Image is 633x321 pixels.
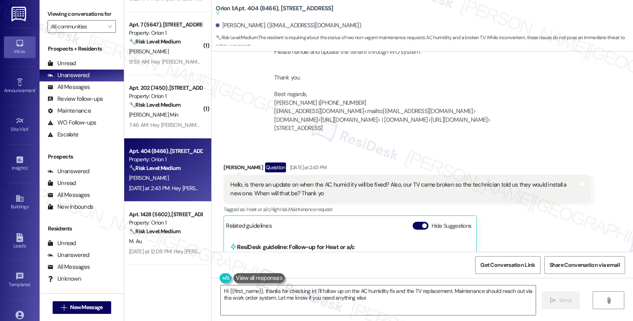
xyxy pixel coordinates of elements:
a: Inbox [4,36,36,58]
div: Unanswered [47,71,89,79]
strong: 🔧 Risk Level: Medium [129,38,180,45]
div: Escalate [47,130,78,139]
label: Hide Suggestions [432,222,472,230]
span: • [35,87,36,92]
div: Maintenance [47,107,91,115]
label: Viewing conversations for [47,8,116,20]
div: Hello, is there an update on when the AC humid ity will be fixed? Also, our TV came broken so the... [230,181,578,198]
i:  [606,297,612,304]
div: All Messages [47,191,90,199]
span: Send [559,296,571,304]
div: Property: Orion 1 [129,92,202,100]
button: Get Conversation Link [475,256,540,274]
span: • [27,164,28,170]
div: Apt. 202 (7450), [STREET_ADDRESS] [129,84,202,92]
div: Property: Orion 1 [129,155,202,164]
a: Insights • [4,153,36,174]
div: [DATE] at 2:43 PM [288,163,327,172]
div: Related guidelines [226,222,272,233]
div: Unknown [47,275,81,283]
div: All Messages [47,263,90,271]
input: All communities [51,20,103,33]
div: Unread [47,239,76,247]
div: WO Follow-ups [47,119,96,127]
a: Templates • [4,270,36,291]
div: 9:59 AM: Hey [PERSON_NAME], we appreciate your text! We'll be back at 11AM to help you out. If th... [129,58,464,65]
div: Property: Orion 1 [129,29,202,37]
span: Get Conversation Link [480,261,535,269]
span: • [30,281,32,286]
textarea: Hi {{first_name}}, thanks for checking in! I'll follow up on the AC humidity fix and the TV repla... [221,285,536,315]
i:  [61,304,67,311]
div: Unanswered [47,251,89,259]
strong: 🔧 Risk Level: Medium [129,101,180,108]
div: Review follow-ups [47,95,103,103]
div: 7:46 AM: Hey [PERSON_NAME], we appreciate your text! We'll be back at 11AM to help you out. If th... [129,121,463,128]
a: Leads [4,231,36,252]
a: Buildings [4,192,36,213]
button: Share Conversation via email [544,256,625,274]
i:  [108,23,112,30]
span: : The resident is inquiring about the status of two non-urgent maintenance requests: AC humidity ... [216,34,633,51]
button: Send [542,291,580,309]
span: Share Conversation via email [550,261,620,269]
div: Apt. 7 (5647), [STREET_ADDRESS] [129,21,202,29]
strong: 🔧 Risk Level: Medium [216,34,258,41]
div: Tagged as: [224,204,591,215]
div: Prospects + Residents [40,45,124,53]
div: Residents [40,225,124,233]
div: [DATE] at 12:08 PM: Hey [PERSON_NAME], we appreciate your text! We'll be back at 11AM to help you... [129,248,487,255]
div: Prospects [40,153,124,161]
span: New Message [70,303,102,312]
div: All Messages [47,83,90,91]
strong: 🔧 Risk Level: Medium [129,228,180,235]
b: ResiDesk guideline: Follow-up for Heat or a/c [237,243,354,251]
div: [PERSON_NAME] [224,162,591,175]
img: ResiDesk Logo [11,7,28,21]
div: Question [265,162,286,172]
a: Site Visit • [4,114,36,136]
div: Apt. 1428 (5602), [STREET_ADDRESS] [129,210,202,219]
div: Apt. 404 (8466), [STREET_ADDRESS] [129,147,202,155]
span: High risk , [270,206,289,213]
i:  [550,297,556,304]
div: [DATE] at 2:43 PM: Hey [PERSON_NAME], we appreciate your text! We'll be back at 11AM to help you ... [129,185,484,192]
span: Heat or a/c , [246,206,270,213]
b: Orion 1: Apt. 404 (8466), [STREET_ADDRESS] [216,4,333,17]
button: New Message [53,301,111,314]
span: [PERSON_NAME] Min [129,111,178,118]
div: Unread [47,59,76,68]
div: New Inbounds [47,203,93,211]
div: Property: Orion 1 [129,219,202,227]
div: Unread [47,179,76,187]
strong: 🔧 Risk Level: Medium [129,164,180,172]
div: Unanswered [47,167,89,176]
div: [PERSON_NAME]. ([EMAIL_ADDRESS][DOMAIN_NAME]) [216,21,361,30]
span: • [28,125,30,131]
span: Maintenance request [288,206,333,213]
span: M. Au [129,238,142,245]
span: [PERSON_NAME] [129,174,169,181]
span: [PERSON_NAME] [129,48,169,55]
